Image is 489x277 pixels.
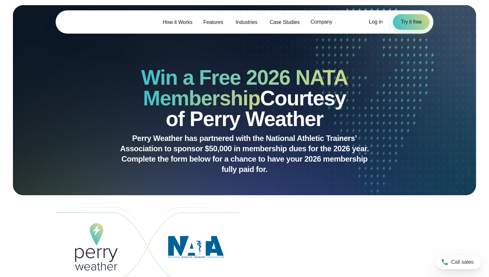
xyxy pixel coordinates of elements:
span: Try it free [401,18,422,26]
span: Case Studies [270,18,300,26]
span: Features [203,18,223,26]
span: How it Works [163,18,192,26]
strong: Win a Free 2026 NATA Membership [141,66,348,110]
a: Call sales [436,255,481,269]
a: Log in [369,18,383,26]
span: Call sales [451,258,473,266]
span: Company [310,18,332,26]
span: Log in [369,19,383,25]
span: Industries [235,18,257,26]
a: How it Works [157,16,198,29]
h2: Courtesy of Perry Weather [88,67,401,129]
a: Case Studies [264,16,305,29]
p: Perry Weather has partnered with the National Athletic Trainers’ Association to sponsor $50,000 i... [115,133,374,175]
a: Try it free [393,14,429,30]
